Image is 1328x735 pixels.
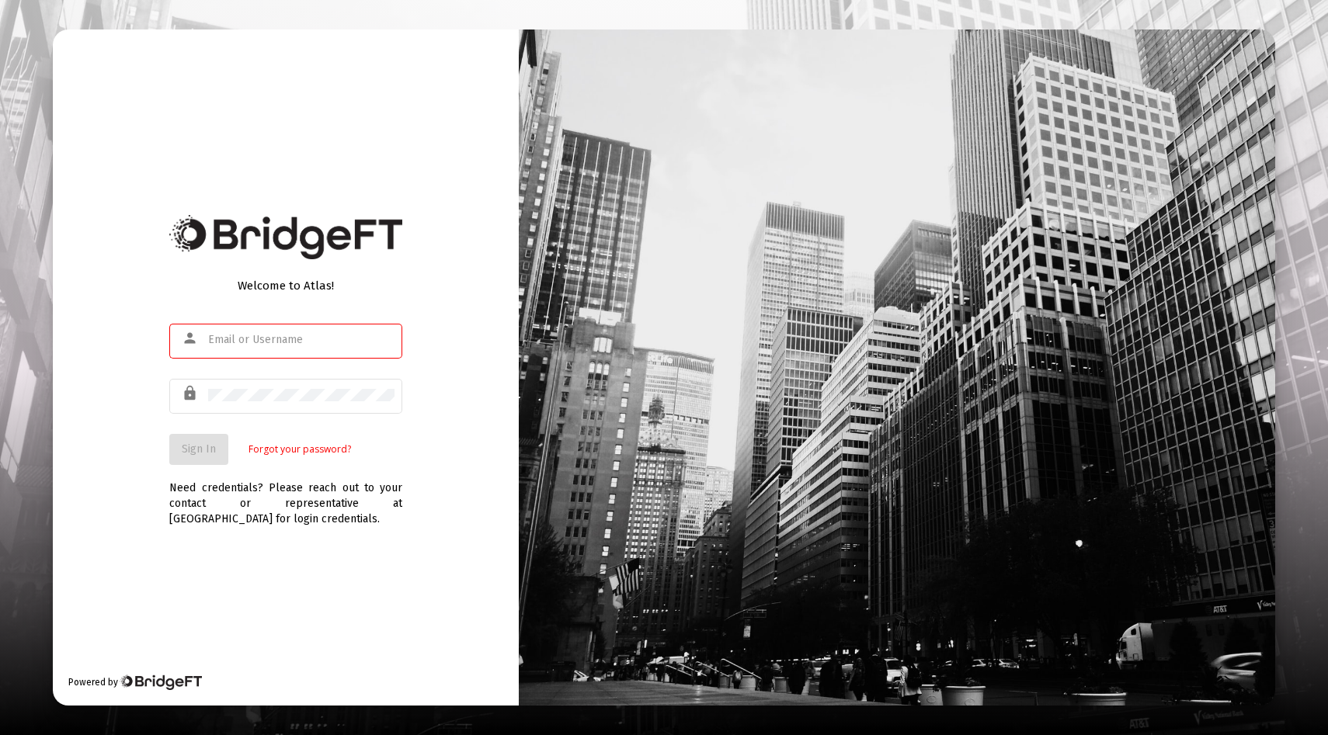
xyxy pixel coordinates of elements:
[169,434,228,465] button: Sign In
[169,278,402,293] div: Welcome to Atlas!
[169,215,402,259] img: Bridge Financial Technology Logo
[169,465,402,527] div: Need credentials? Please reach out to your contact or representative at [GEOGRAPHIC_DATA] for log...
[249,442,351,457] a: Forgot your password?
[182,329,200,348] mat-icon: person
[120,674,201,690] img: Bridge Financial Technology Logo
[182,384,200,403] mat-icon: lock
[182,442,216,456] span: Sign In
[208,334,395,346] input: Email or Username
[68,674,201,690] div: Powered by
